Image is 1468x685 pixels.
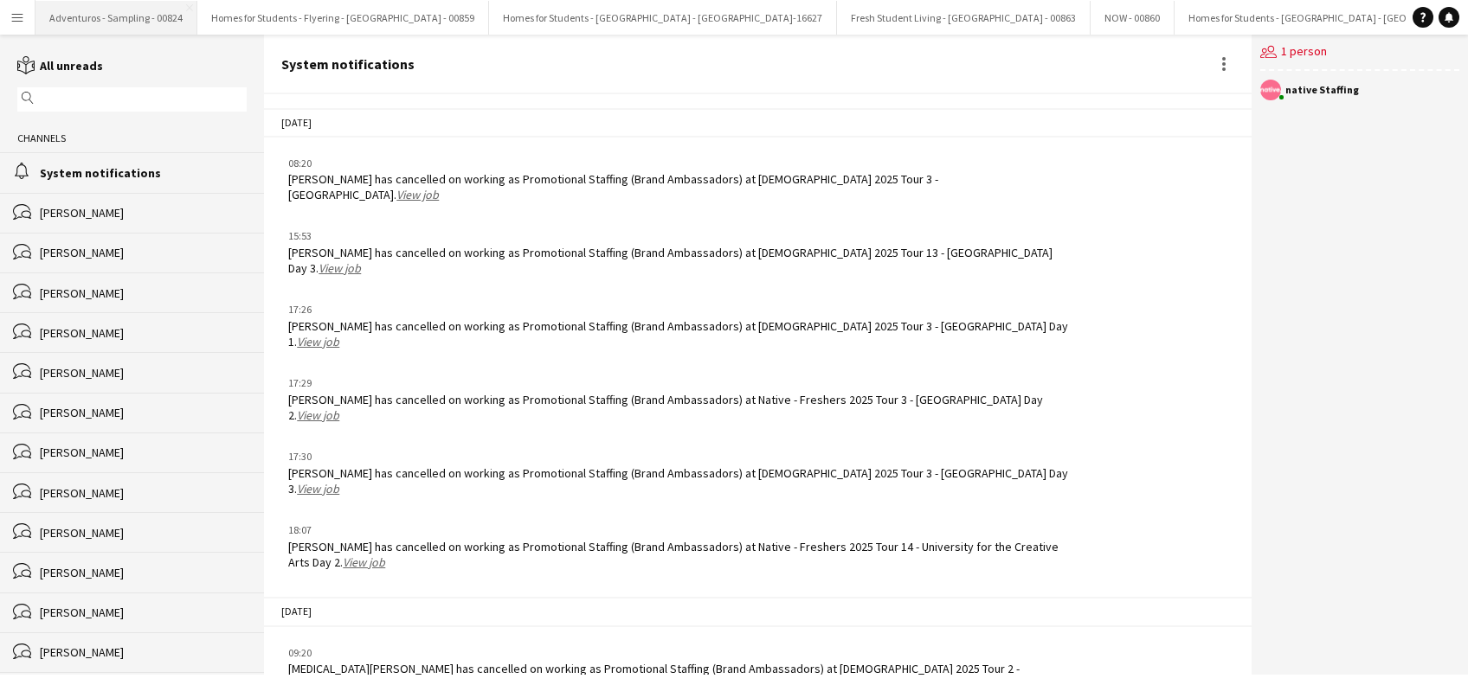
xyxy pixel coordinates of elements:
[1260,35,1459,71] div: 1 person
[297,334,339,349] a: View job
[35,1,197,35] button: Adventuros - Sampling - 00824
[40,525,247,541] div: [PERSON_NAME]
[288,465,1071,496] div: [PERSON_NAME] has cancelled on working as Promotional Staffing (Brand Ambassadors) at [DEMOGRAPHI...
[1285,85,1359,95] div: native Staffing
[264,597,1251,626] div: [DATE]
[343,554,385,570] a: View job
[288,392,1071,423] div: [PERSON_NAME] has cancelled on working as Promotional Staffing (Brand Ambassadors) at Native - Fr...
[288,171,1071,202] div: [PERSON_NAME] has cancelled on working as Promotional Staffing (Brand Ambassadors) at [DEMOGRAPHI...
[288,156,1071,171] div: 08:20
[40,485,247,501] div: [PERSON_NAME]
[40,205,247,221] div: [PERSON_NAME]
[40,565,247,580] div: [PERSON_NAME]
[40,245,247,260] div: [PERSON_NAME]
[40,445,247,460] div: [PERSON_NAME]
[288,318,1071,349] div: [PERSON_NAME] has cancelled on working as Promotional Staffing (Brand Ambassadors) at [DEMOGRAPHI...
[264,108,1251,138] div: [DATE]
[288,449,1071,464] div: 17:30
[40,605,247,620] div: [PERSON_NAME]
[837,1,1091,35] button: Fresh Student Living - [GEOGRAPHIC_DATA] - 00863
[281,56,415,72] div: System notifications
[288,522,1071,538] div: 18:07
[40,285,247,301] div: [PERSON_NAME]
[40,644,247,660] div: [PERSON_NAME]
[288,645,1071,661] div: 09:20
[297,407,339,423] a: View job
[40,325,247,341] div: [PERSON_NAME]
[396,187,439,202] a: View job
[17,58,103,74] a: All unreads
[288,245,1071,276] div: [PERSON_NAME] has cancelled on working as Promotional Staffing (Brand Ambassadors) at [DEMOGRAPHI...
[297,481,339,496] a: View job
[288,539,1071,570] div: [PERSON_NAME] has cancelled on working as Promotional Staffing (Brand Ambassadors) at Native - Fr...
[288,375,1071,391] div: 17:29
[197,1,489,35] button: Homes for Students - Flyering - [GEOGRAPHIC_DATA] - 00859
[489,1,837,35] button: Homes for Students - [GEOGRAPHIC_DATA] - [GEOGRAPHIC_DATA]-16627
[1091,1,1175,35] button: NOW - 00860
[319,260,361,276] a: View job
[40,165,247,181] div: System notifications
[40,405,247,420] div: [PERSON_NAME]
[40,365,247,381] div: [PERSON_NAME]
[288,228,1071,244] div: 15:53
[288,302,1071,317] div: 17:26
